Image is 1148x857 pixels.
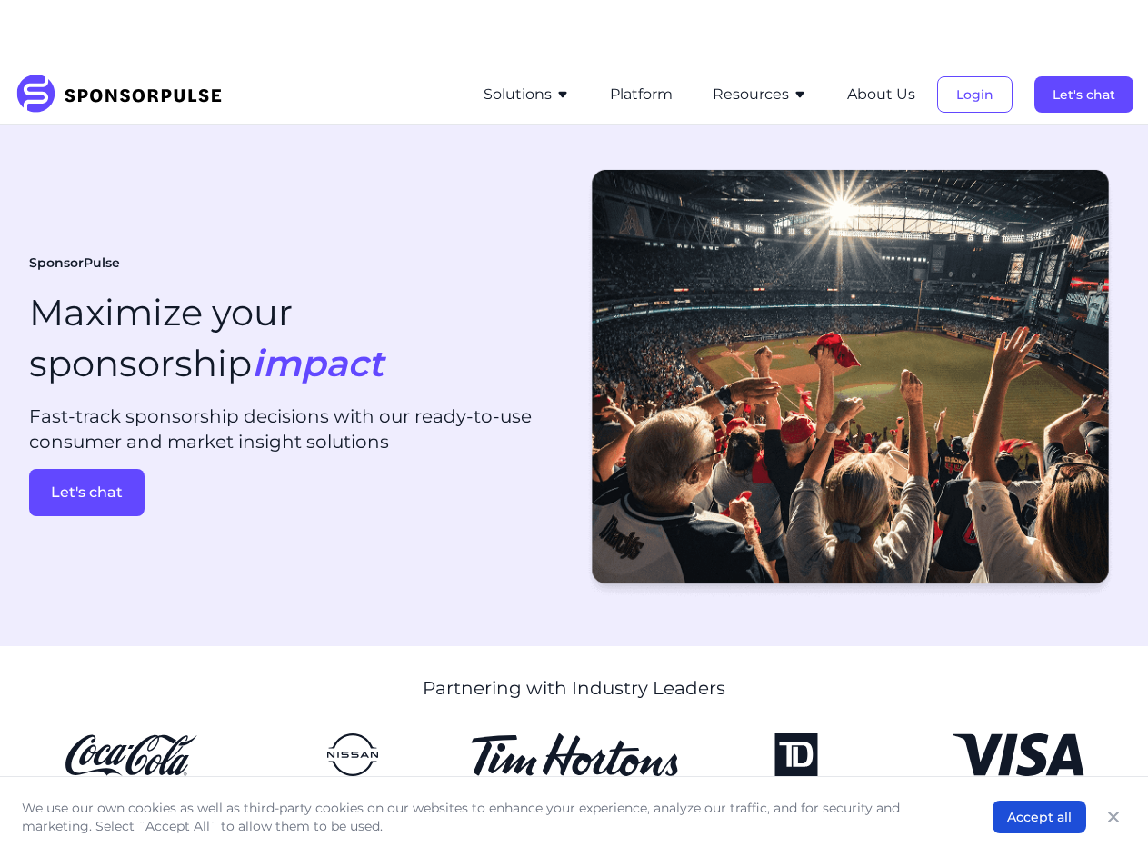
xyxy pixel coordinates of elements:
[937,76,1013,113] button: Login
[610,84,673,105] button: Platform
[29,469,567,516] a: Let's chat
[22,799,956,835] p: We use our own cookies as well as third-party cookies on our websites to enhance your experience,...
[29,469,145,516] button: Let's chat
[1057,770,1148,857] iframe: Chat Widget
[29,287,384,389] h1: Maximize your sponsorship
[610,86,673,103] a: Platform
[15,75,235,115] img: SponsorPulse
[27,733,235,776] img: CocaCola
[914,733,1122,776] img: Visa
[713,84,807,105] button: Resources
[1034,76,1133,113] button: Let's chat
[249,733,456,776] img: Nissan
[29,404,567,454] p: Fast-track sponsorship decisions with our ready-to-use consumer and market insight solutions
[423,675,725,701] p: Partnering with Industry Leaders
[484,84,570,105] button: Solutions
[937,86,1013,103] a: Login
[252,341,384,385] i: impact
[993,801,1086,833] button: Accept all
[1034,86,1133,103] a: Let's chat
[847,84,915,105] button: About Us
[471,733,678,776] img: Tim Hortons
[847,86,915,103] a: About Us
[693,733,900,776] img: TD
[29,254,120,273] span: SponsorPulse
